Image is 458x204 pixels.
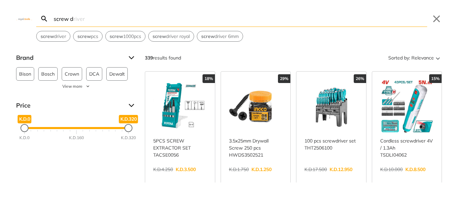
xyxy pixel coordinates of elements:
[73,31,102,41] button: Select suggestion: screw pcs
[201,33,239,40] span: driver 6mm
[89,68,99,80] span: DCA
[40,15,48,23] svg: Search
[69,135,84,141] div: K.D.160
[36,31,70,42] div: Suggestion: screw driver
[124,124,132,132] div: Maximum Price
[149,31,194,41] button: Select suggestion: screw driver royal
[145,52,181,63] div: results found
[121,135,136,141] div: K.D.320
[52,11,427,27] input: Search…
[62,83,82,89] span: View more
[65,68,79,80] span: Crown
[153,33,190,40] span: driver royal
[106,31,145,41] button: Select suggestion: screw 1000pcs
[109,68,125,80] span: Dewalt
[411,52,434,63] span: Relevance
[16,67,34,81] button: Bison
[41,33,54,39] strong: screw
[153,33,166,39] strong: screw
[148,31,194,42] div: Suggestion: screw driver royal
[110,33,123,39] strong: screw
[278,74,290,83] div: 29%
[354,74,366,83] div: 26%
[16,100,123,111] span: Price
[434,54,442,62] svg: Sort
[201,33,215,39] strong: screw
[37,31,70,41] button: Select suggestion: screw driver
[41,68,55,80] span: Bosch
[77,33,91,39] strong: screw
[197,31,243,42] div: Suggestion: screw driver 6mm
[41,33,66,40] span: driver
[105,31,146,42] div: Suggestion: screw 1000pcs
[16,83,137,89] button: View more
[110,33,141,40] span: 1000pcs
[20,124,28,132] div: Minimum Price
[38,67,58,81] button: Bosch
[19,135,30,141] div: K.D.0
[19,68,31,80] span: Bison
[431,13,442,24] button: Close
[429,74,442,83] div: 15%
[145,55,153,61] strong: 339
[203,74,215,83] div: 18%
[77,33,98,40] span: pcs
[16,17,32,20] img: Close
[62,67,82,81] button: Crown
[387,52,442,63] button: Sorted by:Relevance Sort
[16,52,123,63] span: Brand
[197,31,243,41] button: Select suggestion: screw driver 6mm
[106,67,128,81] button: Dewalt
[73,31,103,42] div: Suggestion: screw pcs
[86,67,102,81] button: DCA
